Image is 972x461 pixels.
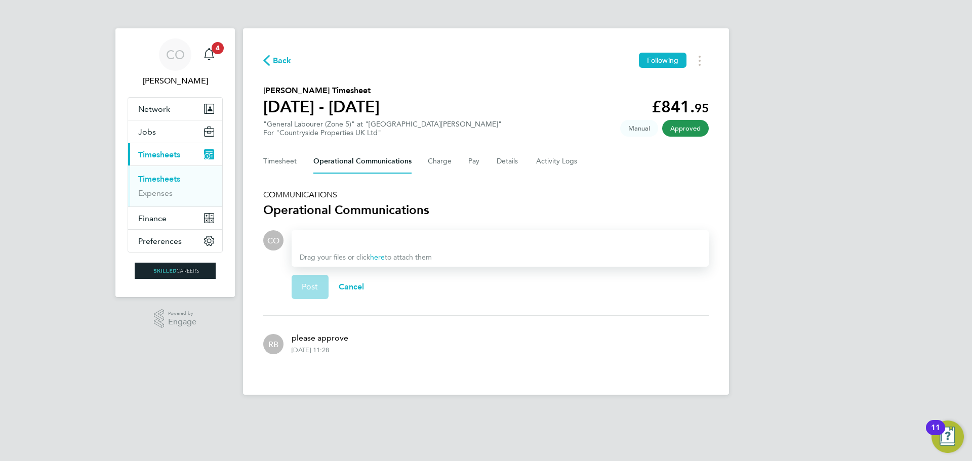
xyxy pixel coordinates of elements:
[263,202,709,218] h3: Operational Communications
[339,282,364,291] span: Cancel
[128,120,222,143] button: Jobs
[199,38,219,71] a: 4
[168,309,196,318] span: Powered by
[154,309,197,328] a: Powered byEngage
[263,85,380,97] h2: [PERSON_NAME] Timesheet
[468,149,480,174] button: Pay
[135,263,216,279] img: skilledcareers-logo-retina.png
[329,275,375,299] button: Cancel
[128,98,222,120] button: Network
[212,42,224,54] span: 4
[128,207,222,229] button: Finance
[168,318,196,326] span: Engage
[300,253,432,262] span: Drag your files or click to attach them
[313,149,412,174] button: Operational Communications
[138,127,156,137] span: Jobs
[128,38,223,87] a: CO[PERSON_NAME]
[263,120,502,137] div: "General Labourer (Zone 5)" at "[GEOGRAPHIC_DATA][PERSON_NAME]"
[273,55,292,67] span: Back
[370,253,385,262] a: here
[931,428,940,441] div: 11
[662,120,709,137] span: This timesheet has been approved.
[138,104,170,114] span: Network
[263,230,283,250] div: Ciara O'Connell
[128,230,222,252] button: Preferences
[620,120,658,137] span: This timesheet was manually created.
[128,75,223,87] span: Ciara O'Connell
[263,190,709,200] h5: COMMUNICATIONS
[138,236,182,246] span: Preferences
[497,149,520,174] button: Details
[128,165,222,206] div: Timesheets
[267,235,279,246] span: CO
[128,263,223,279] a: Go to home page
[691,53,709,68] button: Timesheets Menu
[138,188,173,198] a: Expenses
[268,339,278,350] span: RB
[695,101,709,115] span: 95
[166,48,185,61] span: CO
[652,97,709,116] app-decimal: £841.
[138,150,180,159] span: Timesheets
[115,28,235,297] nav: Main navigation
[428,149,452,174] button: Charge
[292,332,348,344] p: please approve
[263,334,283,354] div: Ryan Burns
[292,346,329,354] div: [DATE] 11:28
[263,129,502,137] div: For "Countryside Properties UK Ltd"
[536,149,579,174] button: Activity Logs
[138,214,167,223] span: Finance
[639,53,686,68] button: Following
[128,143,222,165] button: Timesheets
[263,54,292,67] button: Back
[138,174,180,184] a: Timesheets
[263,97,380,117] h1: [DATE] - [DATE]
[263,149,297,174] button: Timesheet
[931,421,964,453] button: Open Resource Center, 11 new notifications
[647,56,678,65] span: Following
